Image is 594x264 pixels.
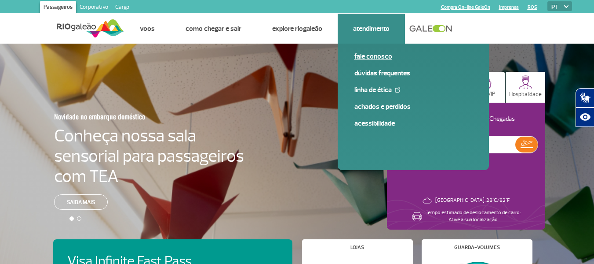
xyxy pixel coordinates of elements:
[576,88,594,108] button: Abrir tradutor de língua de sinais.
[354,52,472,61] a: Fale conosco
[112,1,133,15] a: Cargo
[395,87,400,93] img: External Link Icon
[186,24,241,33] a: Como chegar e sair
[354,102,472,112] a: Achados e Perdidos
[470,114,517,125] button: Chegadas
[40,1,76,15] a: Passageiros
[489,115,515,123] p: Chegadas
[54,194,108,210] a: Saiba mais
[499,4,519,10] a: Imprensa
[76,1,112,15] a: Corporativo
[506,72,545,103] button: Hospitalidade
[354,85,472,95] a: Linha de Ética
[350,245,364,250] h4: Lojas
[528,4,537,10] a: RQS
[54,107,201,126] h3: Novidade no embarque doméstico
[454,245,500,250] h4: Guarda-volumes
[509,91,542,98] p: Hospitalidade
[272,24,322,33] a: Explore RIOgaleão
[354,119,472,128] a: Acessibilidade
[54,126,244,186] h4: Conheça nossa sala sensorial para passageiros com TEA
[519,75,532,89] img: hospitality.svg
[426,209,521,223] p: Tempo estimado de deslocamento de carro: Ative a sua localização
[576,88,594,127] div: Plugin de acessibilidade da Hand Talk.
[140,24,155,33] a: Voos
[354,68,472,78] a: Dúvidas Frequentes
[576,108,594,127] button: Abrir recursos assistivos.
[435,197,510,204] p: [GEOGRAPHIC_DATA]: 28°C/82°F
[353,24,390,33] a: Atendimento
[441,4,490,10] a: Compra On-line GaleOn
